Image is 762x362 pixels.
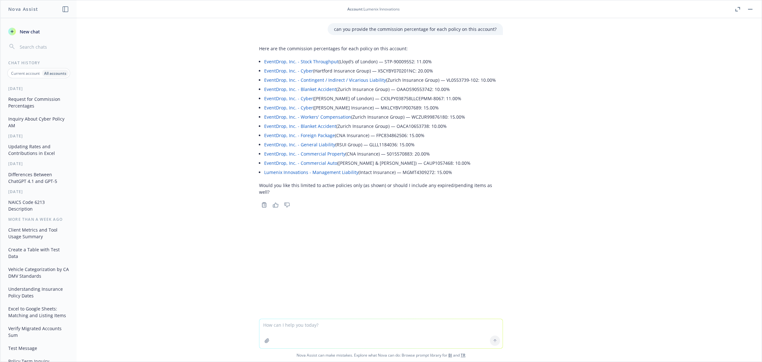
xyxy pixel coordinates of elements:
[264,75,503,85] li: (Zurich Insurance Group) — VL0553739-102: 10.00%
[6,114,71,131] button: Inquiry About Cyber Policy AM
[334,26,497,32] p: can you provide the commission percentage for each policy on this account?
[264,57,503,66] li: (Lloyd’s of London) — STP-90009552: 11.00%
[264,103,503,112] li: ([PERSON_NAME] Insurance) — MKLCYBV1P007689: 15.00%
[6,284,71,301] button: Understanding Insurance Policy Dates
[264,140,503,149] li: (RSUI Group) — GLLL1184036: 15.00%
[3,349,759,362] span: Nova Assist can make mistakes. Explore what Nova can do: Browse prompt library for and
[264,168,503,177] li: (Intact Insurance) — MGMT4309272: 15.00%
[259,182,503,195] p: Would you like this limited to active policies only (as shown) or should I include any expired/pe...
[264,86,336,92] a: EventDrop, Inc. - Blanket Accident
[264,114,351,120] a: EventDrop, Inc. - Workers' Compensation
[1,133,77,139] div: [DATE]
[6,303,71,321] button: Excel to Google Sheets: Matching and Listing Items
[264,158,503,168] li: ([PERSON_NAME] & [PERSON_NAME]) — CAUP1057468: 10.00%
[11,71,40,76] p: Current account
[18,42,69,51] input: Search chats
[44,71,66,76] p: All accounts
[264,85,503,94] li: (Zurich Insurance Group) — OAAOS90553742: 10.00%
[264,132,335,138] a: EventDrop, Inc. - Foreign Package
[282,200,292,209] button: Thumbs down
[264,94,503,103] li: ([PERSON_NAME] of London) — CX3LPY038758LLCEPMM-8067: 11.00%
[6,244,71,261] button: Create a Table with Test Data
[347,6,363,12] span: Account
[6,141,71,158] button: Updating Rates and Contributions in Excel
[264,123,336,129] a: EventDrop, Inc. - Blanket Accident
[6,26,71,37] button: New chat
[461,352,465,358] a: TR
[264,151,345,157] a: EventDrop, Inc. - Commercial Property
[264,105,313,111] a: EventDrop, Inc. - Cyber
[1,60,77,66] div: Chat History
[264,131,503,140] li: (CNA Insurance) — FPC834862506: 15.00%
[259,45,503,52] p: Here are the commission percentages for each policy on this account:
[264,112,503,122] li: (Zurich Insurance Group) — WCZUR99876180: 15.00%
[6,94,71,111] button: Request for Commission Percentages
[448,352,452,358] a: BI
[6,225,71,242] button: Client Metrics and Tool Usage Summary
[1,86,77,91] div: [DATE]
[264,59,338,65] a: EventDrop, Inc. - Stock Throughput
[264,149,503,158] li: (CNA Insurance) — 5015570883: 20.00%
[264,66,503,75] li: (Hartford Insurance Group) — X5CYBY070201NC: 20.00%
[264,169,358,175] a: Lumenix Innovations - Management Liability
[1,161,77,166] div: [DATE]
[1,217,77,222] div: More than a week ago
[261,202,267,208] svg: Copy to clipboard
[18,28,40,35] span: New chat
[6,343,71,353] button: Test Message
[6,264,71,281] button: Vehicle Categorization by CA DMV Standards
[6,323,71,340] button: Verify Migrated Accounts Sum
[264,77,386,83] a: EventDrop, Inc. - Contingent / Indirect / Vicarious Liability
[347,6,400,12] div: : Lumenix Innovations
[264,68,313,74] a: EventDrop, Inc. - Cyber
[264,142,335,148] a: EventDrop, Inc. - General Liability
[8,6,38,12] h1: Nova Assist
[6,169,71,186] button: Differences Between ChatGPT 4.1 and GPT-5
[264,160,337,166] a: EventDrop, Inc. - Commercial Auto
[6,197,71,214] button: NAICS Code 6213 Description
[264,122,503,131] li: (Zurich Insurance Group) — OACA10653738: 10.00%
[264,95,313,101] a: EventDrop, Inc. - Cyber
[1,189,77,194] div: [DATE]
